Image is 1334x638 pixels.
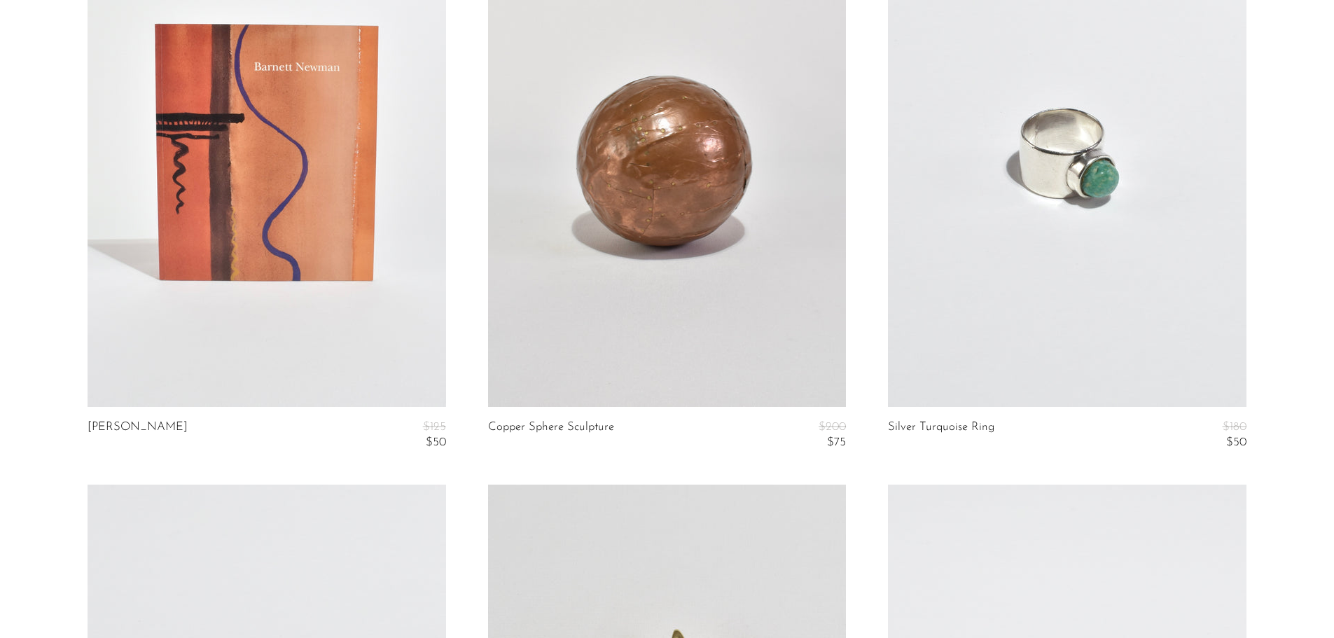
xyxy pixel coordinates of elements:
[1223,421,1246,433] span: $180
[1226,436,1246,448] span: $50
[88,421,188,450] a: [PERSON_NAME]
[426,436,446,448] span: $50
[827,436,846,448] span: $75
[423,421,446,433] span: $125
[888,421,994,450] a: Silver Turquoise Ring
[819,421,846,433] span: $200
[488,421,614,450] a: Copper Sphere Sculpture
